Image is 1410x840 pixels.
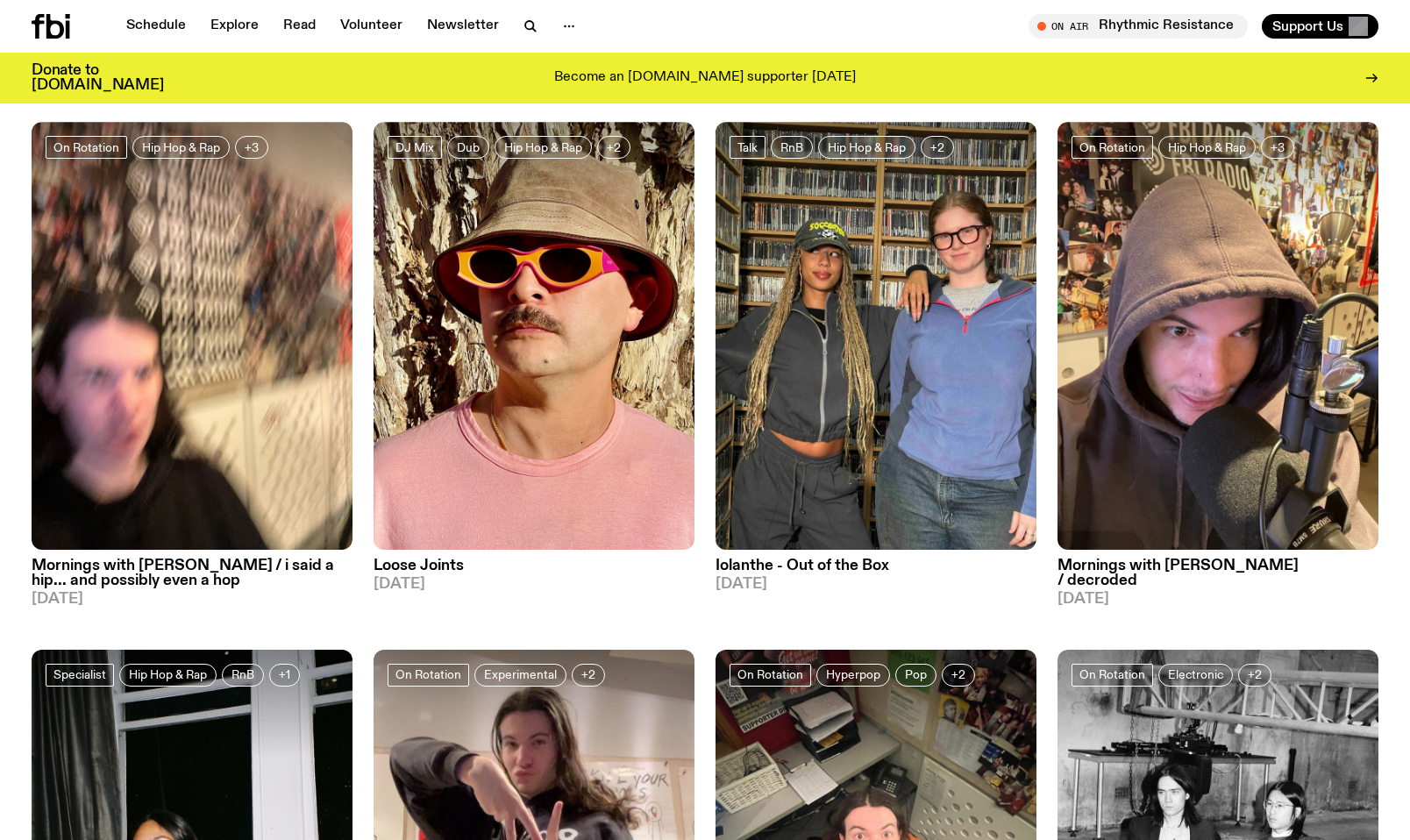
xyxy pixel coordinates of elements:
a: Explore [200,14,269,39]
span: Hip Hop & Rap [504,141,582,154]
span: RnB [780,141,803,154]
span: Hip Hop & Rap [142,141,220,154]
span: On Rotation [737,668,803,681]
a: On Rotation [1072,136,1153,159]
span: Specialist [53,668,106,681]
button: +1 [269,664,300,687]
a: RnB [771,136,813,159]
a: Schedule [116,14,196,39]
span: [DATE] [716,577,1036,592]
span: DJ Mix [395,141,434,154]
span: Hip Hop & Rap [828,141,906,154]
a: RnB [222,664,264,687]
a: Specialist [46,664,114,687]
span: +2 [1248,668,1262,681]
img: A very blurry selfie of Jim in the studio. [32,122,352,550]
a: On Rotation [46,136,127,159]
a: Loose Joints[DATE] [374,550,694,592]
button: +3 [235,136,268,159]
span: Pop [905,668,927,681]
a: Read [273,14,326,39]
a: DJ Mix [388,136,442,159]
a: Newsletter [417,14,509,39]
h3: Mornings with [PERSON_NAME] / decroded [1057,559,1378,588]
span: Talk [737,141,758,154]
img: Jim, wearing a hood, posing at the studio microphone [1057,122,1378,550]
a: Mornings with [PERSON_NAME] / decroded[DATE] [1057,550,1378,607]
a: Hip Hop & Rap [132,136,230,159]
span: [DATE] [374,577,694,592]
span: Hyperpop [826,668,880,681]
a: Iolanthe - Out of the Box[DATE] [716,550,1036,592]
span: Dub [457,141,480,154]
span: +2 [951,668,965,681]
span: On Rotation [1079,668,1145,681]
button: +3 [1261,136,1294,159]
h3: Loose Joints [374,559,694,573]
h3: Donate to [DOMAIN_NAME] [32,63,164,93]
a: Experimental [474,664,566,687]
span: Hip Hop & Rap [129,668,207,681]
button: Support Us [1262,14,1378,39]
a: Electronic [1158,664,1233,687]
span: [DATE] [1057,592,1378,607]
p: Become an [DOMAIN_NAME] supporter [DATE] [554,70,856,86]
span: RnB [231,668,254,681]
button: +2 [1238,664,1271,687]
img: Tyson stands in front of a paperbark tree wearing orange sunglasses, a suede bucket hat and a pin... [374,122,694,550]
span: +3 [245,141,259,154]
img: Kate and Iolanthe pose together in the music library. [716,122,1036,550]
a: Pop [895,664,936,687]
a: Hip Hop & Rap [1158,136,1256,159]
span: +2 [607,141,621,154]
span: On Rotation [53,141,119,154]
span: +2 [930,141,944,154]
span: +2 [581,668,595,681]
button: On AirRhythmic Resistance [1029,14,1248,39]
a: Hip Hop & Rap [818,136,915,159]
a: Volunteer [330,14,413,39]
h3: Mornings with [PERSON_NAME] / i said a hip... and possibly even a hop [32,559,352,588]
a: Hip Hop & Rap [495,136,592,159]
span: On Rotation [1079,141,1145,154]
button: +2 [572,664,605,687]
a: On Rotation [730,664,811,687]
button: +2 [921,136,954,159]
h3: Iolanthe - Out of the Box [716,559,1036,573]
span: +1 [279,668,290,681]
a: On Rotation [1072,664,1153,687]
span: On Rotation [395,668,461,681]
span: Experimental [484,668,557,681]
span: Support Us [1272,18,1343,34]
span: Hip Hop & Rap [1168,141,1246,154]
a: Mornings with [PERSON_NAME] / i said a hip... and possibly even a hop[DATE] [32,550,352,607]
span: +3 [1271,141,1285,154]
span: Electronic [1168,668,1223,681]
a: Hyperpop [816,664,890,687]
button: +2 [597,136,630,159]
a: Hip Hop & Rap [119,664,217,687]
button: +2 [942,664,975,687]
span: [DATE] [32,592,352,607]
a: Talk [730,136,766,159]
a: On Rotation [388,664,469,687]
a: Dub [447,136,489,159]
